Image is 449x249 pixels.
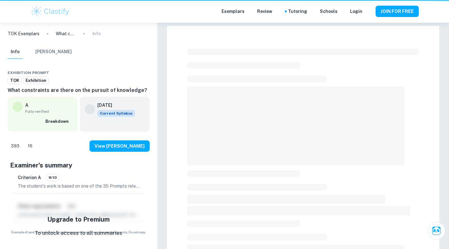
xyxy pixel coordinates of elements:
p: Exemplars [222,8,245,15]
div: This exemplar is based on the current syllabus. Feel free to refer to it for inspiration/ideas wh... [97,110,135,117]
span: 393 [8,143,23,149]
a: TOK Exemplars [8,30,39,37]
h6: Criterion A [18,174,41,181]
img: Clastify logo [31,5,71,18]
div: Bookmark [138,69,143,76]
p: What constraints are there on the pursuit of knowledge? [56,30,76,37]
span: Fully verified [25,109,72,114]
div: Report issue [145,69,150,76]
span: 16 [24,143,36,149]
span: TOK [8,77,21,84]
h5: Examiner's summary [10,161,147,170]
p: The student’s work is based on one of the 35 Prompts released by the IBO for the examination sess... [18,183,140,190]
p: Info [92,30,101,37]
p: To unlock access to all summaries [35,229,122,237]
button: Info [8,45,23,59]
div: Dislike [24,141,36,151]
a: Schools [320,8,337,15]
span: Exhibition Prompt [8,70,49,76]
a: Exhibition [23,76,49,84]
h5: Upgrade to Premium [47,215,110,224]
p: Review [257,8,272,15]
span: Example of past student work. For reference on structure and expectations only. Do not copy. [8,230,150,235]
span: 9/10 [46,175,59,180]
span: Current Syllabus [97,110,135,117]
p: A [25,102,28,109]
button: Help and Feedback [367,10,371,13]
a: Login [350,8,362,15]
button: View [PERSON_NAME] [89,140,150,152]
button: [PERSON_NAME] [35,45,72,59]
button: Breakdown [44,117,72,126]
div: Download [132,69,137,76]
h6: What constraints are there on the pursuit of knowledge? [8,87,150,94]
span: Exhibition [23,77,49,84]
div: Share [126,69,131,76]
a: Tutoring [288,8,307,15]
button: JOIN FOR FREE [376,6,419,17]
a: TOK [8,76,22,84]
h6: [DATE] [97,102,130,109]
div: Like [8,141,23,151]
button: Ask Clai [428,222,445,240]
